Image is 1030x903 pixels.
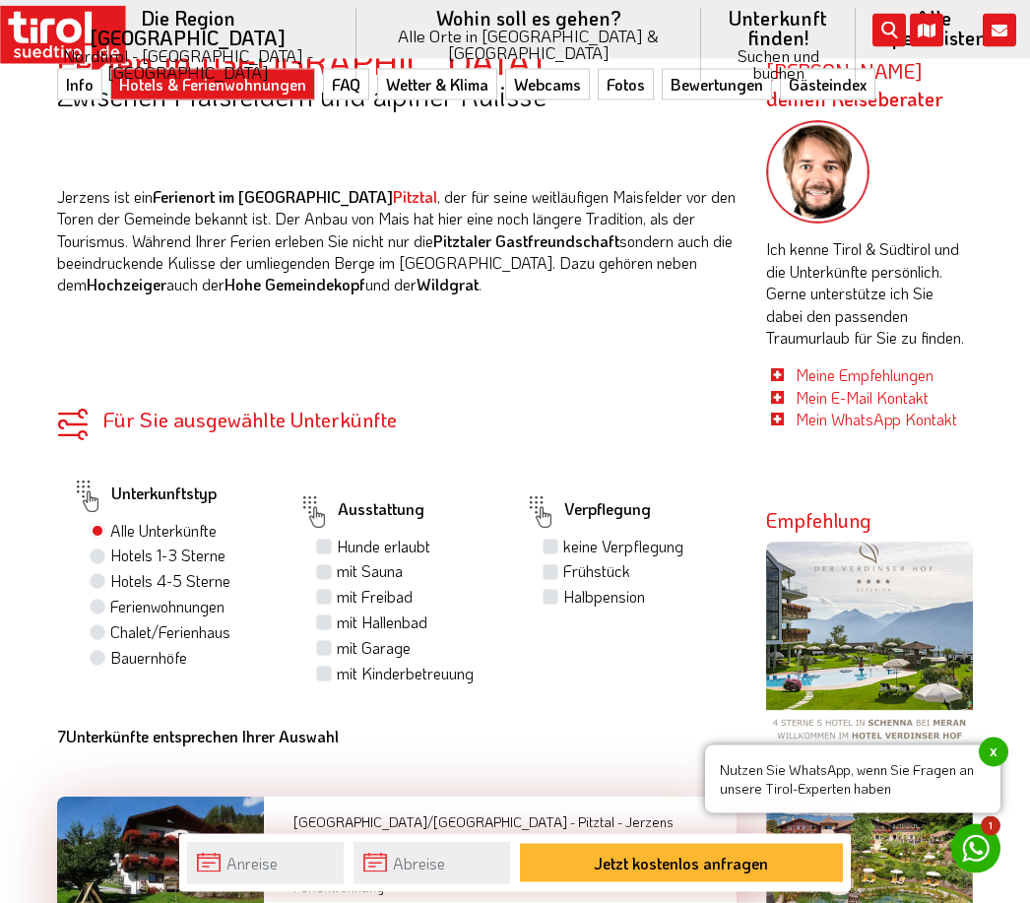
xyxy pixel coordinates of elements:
p: Jerzens ist ein , der für seine weitläufigen Maisfelder vor den Toren der Gemeinde bekannt ist. D... [57,187,737,297]
span: Pitztal - [578,813,622,832]
label: Ferienwohnungen [110,597,225,618]
label: Unterkunftstyp [72,475,217,520]
b: Unterkünfte entsprechen Ihrer Auswahl [57,727,339,747]
h3: Zwischen Maisfeldern und alpiner Kulisse [57,82,737,112]
label: Alle Unterkünfte [110,521,217,543]
div: Ich kenne Tirol & Südtirol und die Unterkünfte persönlich. Gerne unterstütze ich Sie dabei den pa... [766,121,973,431]
label: Hunde erlaubt [337,537,430,558]
label: Hotels 4-5 Sterne [110,571,230,593]
div: Für Sie ausgewählte Unterkünfte [57,410,737,430]
strong: Ferienort im [GEOGRAPHIC_DATA] [153,187,437,208]
label: Chalet/Ferienhaus [110,622,230,644]
a: Meine Empfehlungen [796,365,933,386]
strong: Pitztaler Gastfreundschaft [433,231,619,252]
small: Nordtirol - [GEOGRAPHIC_DATA] - [GEOGRAPHIC_DATA] [43,47,333,81]
a: Pitztal [393,187,437,208]
label: keine Verpflegung [563,537,683,558]
input: Abreise [354,842,510,884]
a: 1 Nutzen Sie WhatsApp, wenn Sie Fragen an unsere Tirol-Experten habenx [951,824,1000,873]
span: 1 [981,816,1000,836]
button: Jetzt kostenlos anfragen [520,844,843,882]
small: Suchen und buchen [725,47,832,81]
img: frag-markus.png [766,121,869,225]
img: verdinserhof.png [766,543,973,749]
span: [GEOGRAPHIC_DATA]/[GEOGRAPHIC_DATA] - [293,813,575,832]
input: Anreise [187,842,344,884]
label: Halbpension [563,587,645,609]
span: x [979,738,1008,767]
label: Hotels 1-3 Sterne [110,546,225,567]
span: Jerzens [625,813,674,832]
label: Frühstück [563,561,630,583]
label: Ausstattung [298,490,424,536]
i: Karte öffnen [910,14,943,47]
small: Alle Orte in [GEOGRAPHIC_DATA] & [GEOGRAPHIC_DATA] [380,28,677,61]
i: Kontakt [983,14,1016,47]
label: mit Kinderbetreuung [337,664,474,685]
label: mit Hallenbad [337,613,427,634]
span: Nutzen Sie WhatsApp, wenn Sie Fragen an unsere Tirol-Experten haben [705,745,1000,813]
strong: Empfehlung [766,508,871,534]
label: Verpflegung [525,490,651,536]
b: 7 [57,727,66,747]
strong: Hochzeiger [87,275,166,295]
a: Mein E-Mail Kontakt [796,388,929,409]
label: Bauernhöfe [110,648,187,670]
label: mit Sauna [337,561,403,583]
label: mit Garage [337,638,411,660]
strong: Wildgrat [417,275,479,295]
strong: Hohe Gemeindekopf [225,275,365,295]
label: mit Freibad [337,587,413,609]
a: Mein WhatsApp Kontakt [796,410,957,430]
